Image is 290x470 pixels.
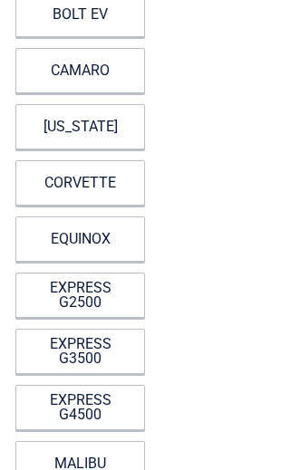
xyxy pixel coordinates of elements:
[15,104,145,149] a: [US_STATE]
[15,273,145,318] a: EXPRESS G2500
[15,160,145,206] a: CORVETTE
[15,385,145,430] a: EXPRESS G4500
[15,216,145,262] a: EQUINOX
[15,48,145,93] a: CAMARO
[15,329,145,374] a: EXPRESS G3500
